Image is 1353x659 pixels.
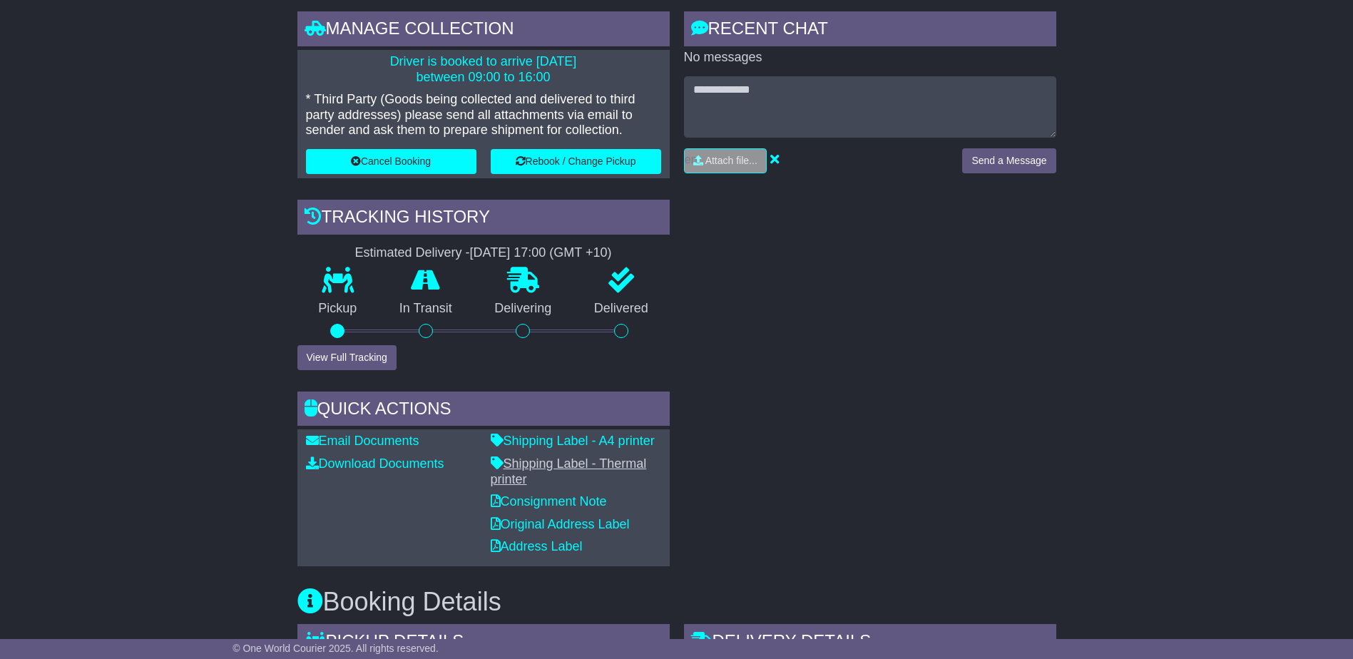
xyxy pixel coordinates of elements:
[470,245,612,261] div: [DATE] 17:00 (GMT +10)
[378,301,474,317] p: In Transit
[297,588,1056,616] h3: Booking Details
[491,456,647,486] a: Shipping Label - Thermal printer
[684,50,1056,66] p: No messages
[684,11,1056,50] div: RECENT CHAT
[233,643,439,654] span: © One World Courier 2025. All rights reserved.
[306,149,476,174] button: Cancel Booking
[491,494,607,509] a: Consignment Note
[306,434,419,448] a: Email Documents
[573,301,670,317] p: Delivered
[491,539,583,553] a: Address Label
[297,392,670,430] div: Quick Actions
[297,345,397,370] button: View Full Tracking
[297,245,670,261] div: Estimated Delivery -
[306,54,661,85] p: Driver is booked to arrive [DATE] between 09:00 to 16:00
[297,301,379,317] p: Pickup
[491,434,655,448] a: Shipping Label - A4 printer
[962,148,1056,173] button: Send a Message
[491,517,630,531] a: Original Address Label
[297,11,670,50] div: Manage collection
[306,456,444,471] a: Download Documents
[306,92,661,138] p: * Third Party (Goods being collected and delivered to third party addresses) please send all atta...
[474,301,573,317] p: Delivering
[491,149,661,174] button: Rebook / Change Pickup
[297,200,670,238] div: Tracking history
